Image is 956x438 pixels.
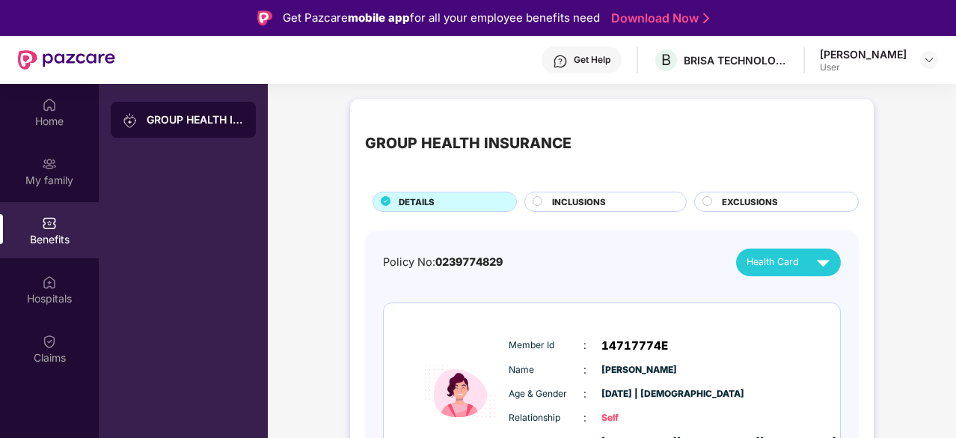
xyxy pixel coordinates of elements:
[399,195,435,209] span: DETAILS
[509,411,583,425] span: Relationship
[509,363,583,377] span: Name
[661,51,671,69] span: B
[574,54,610,66] div: Get Help
[923,54,935,66] img: svg+xml;base64,PHN2ZyBpZD0iRHJvcGRvd24tMzJ4MzIiIHhtbG5zPSJodHRwOi8vd3d3LnczLm9yZy8yMDAwL3N2ZyIgd2...
[601,387,676,401] span: [DATE] | [DEMOGRAPHIC_DATA]
[601,363,676,377] span: [PERSON_NAME]
[747,255,799,270] span: Health Card
[42,216,57,231] img: svg+xml;base64,PHN2ZyBpZD0iQmVuZWZpdHMiIHhtbG5zPSJodHRwOi8vd3d3LnczLm9yZy8yMDAwL3N2ZyIgd2lkdGg9Ij...
[147,112,244,127] div: GROUP HEALTH INSURANCE
[583,337,586,353] span: :
[736,249,841,276] button: Health Card
[820,47,907,61] div: [PERSON_NAME]
[123,113,138,128] img: svg+xml;base64,PHN2ZyB3aWR0aD0iMjAiIGhlaWdodD0iMjAiIHZpZXdCb3g9IjAgMCAyMCAyMCIgZmlsbD0ibm9uZSIgeG...
[583,362,586,378] span: :
[18,50,115,70] img: New Pazcare Logo
[703,10,709,26] img: Stroke
[435,255,503,268] span: 0239774829
[684,53,788,67] div: BRISA TECHNOLOGIES PRIVATE LIMITED
[42,156,57,171] img: svg+xml;base64,PHN2ZyB3aWR0aD0iMjAiIGhlaWdodD0iMjAiIHZpZXdCb3g9IjAgMCAyMCAyMCIgZmlsbD0ibm9uZSIgeG...
[383,254,503,271] div: Policy No:
[42,97,57,112] img: svg+xml;base64,PHN2ZyBpZD0iSG9tZSIgeG1sbnM9Imh0dHA6Ly93d3cudzMub3JnLzIwMDAvc3ZnIiB3aWR0aD0iMjAiIG...
[348,10,410,25] strong: mobile app
[810,249,836,276] img: svg+xml;base64,PHN2ZyB4bWxucz0iaHR0cDovL3d3dy53My5vcmcvMjAwMC9zdmciIHZpZXdCb3g9IjAgMCAyNCAyNCIgd2...
[722,195,778,209] span: EXCLUSIONS
[509,338,583,353] span: Member Id
[601,337,668,355] span: 14717774E
[820,61,907,73] div: User
[553,54,568,69] img: svg+xml;base64,PHN2ZyBpZD0iSGVscC0zMngzMiIgeG1sbnM9Imh0dHA6Ly93d3cudzMub3JnLzIwMDAvc3ZnIiB3aWR0aD...
[583,410,586,426] span: :
[42,275,57,290] img: svg+xml;base64,PHN2ZyBpZD0iSG9zcGl0YWxzIiB4bWxucz0iaHR0cDovL3d3dy53My5vcmcvMjAwMC9zdmciIHdpZHRoPS...
[611,10,705,26] a: Download Now
[257,10,272,25] img: Logo
[601,411,676,425] span: Self
[509,387,583,401] span: Age & Gender
[365,132,572,155] div: GROUP HEALTH INSURANCE
[283,9,600,27] div: Get Pazcare for all your employee benefits need
[42,334,57,349] img: svg+xml;base64,PHN2ZyBpZD0iQ2xhaW0iIHhtbG5zPSJodHRwOi8vd3d3LnczLm9yZy8yMDAwL3N2ZyIgd2lkdGg9IjIwIi...
[552,195,606,209] span: INCLUSIONS
[583,386,586,402] span: :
